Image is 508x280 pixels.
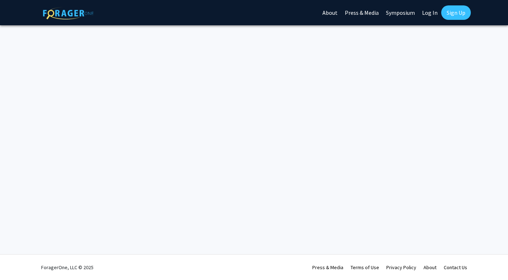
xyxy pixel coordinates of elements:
div: ForagerOne, LLC © 2025 [41,255,94,280]
a: About [424,264,437,271]
a: Press & Media [312,264,343,271]
img: ForagerOne Logo [43,7,94,19]
a: Contact Us [444,264,467,271]
a: Terms of Use [351,264,379,271]
a: Sign Up [441,5,471,20]
a: Privacy Policy [386,264,416,271]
